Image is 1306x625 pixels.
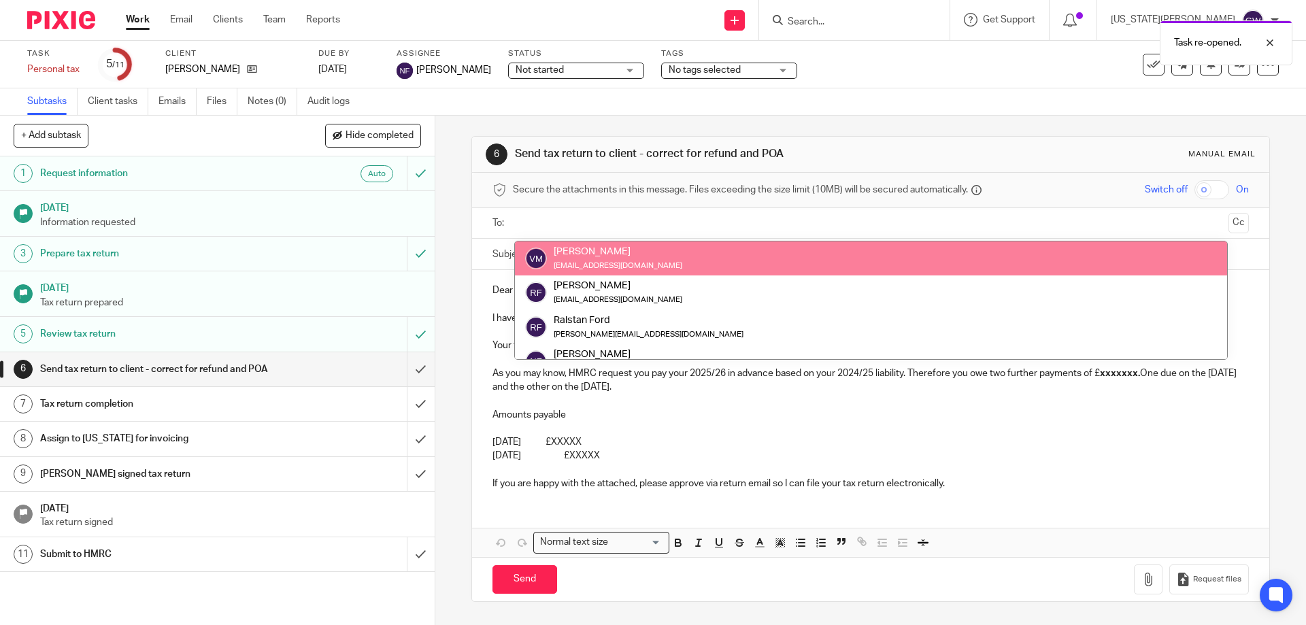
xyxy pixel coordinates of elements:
strong: xxxxxxx. [1100,369,1140,378]
div: 9 [14,464,33,484]
h1: Assign to [US_STATE] for invoicing [40,428,275,449]
p: Tax return signed [40,516,421,529]
button: Cc [1228,213,1249,233]
label: Due by [318,48,380,59]
span: Hide completed [346,131,414,141]
label: Status [508,48,644,59]
div: [PERSON_NAME] [554,245,682,258]
img: svg%3E [525,316,547,338]
p: Task re-opened. [1174,36,1241,50]
h1: Request information [40,163,275,184]
p: Information requested [40,216,421,229]
div: Manual email [1188,149,1256,160]
a: Emails [158,88,197,115]
div: [PERSON_NAME] [554,279,682,292]
p: I have the pleasure of enclosing your tax return to the [DATE]. [492,311,1248,325]
div: Search for option [533,532,669,553]
h1: Prepare tax return [40,243,275,264]
p: [DATE] £XXXXX [492,435,1248,449]
span: Secure the attachments in this message. Files exceeding the size limit (10MB) will be secured aut... [513,183,968,197]
label: Task [27,48,82,59]
small: [EMAIL_ADDRESS][DOMAIN_NAME] [554,296,682,303]
p: If you are happy with the attached, please approve via return email so I can file your tax return... [492,477,1248,490]
a: Reports [306,13,340,27]
p: Amounts payable [492,408,1248,422]
button: Hide completed [325,124,421,147]
p: [PERSON_NAME] [165,63,240,76]
span: [PERSON_NAME] [416,63,491,77]
div: 5 [106,56,124,72]
img: svg%3E [525,350,547,372]
div: 7 [14,394,33,413]
span: Switch off [1145,183,1188,197]
p: Dear Vishal [492,284,1248,297]
img: svg%3E [1242,10,1264,31]
div: Ralstan Ford [554,313,743,326]
a: Subtasks [27,88,78,115]
div: 6 [14,360,33,379]
a: Files [207,88,237,115]
div: Personal tax [27,63,82,76]
a: Client tasks [88,88,148,115]
div: [PERSON_NAME] [554,348,743,361]
img: svg%3E [525,248,547,269]
div: 11 [14,545,33,564]
h1: [DATE] [40,499,421,516]
h1: Submit to HMRC [40,544,275,564]
p: [DATE] £XXXXX [492,449,1248,462]
h1: [DATE] [40,198,421,215]
label: Assignee [397,48,491,59]
div: 6 [486,143,507,165]
span: No tags selected [669,65,741,75]
div: 5 [14,324,33,343]
button: Request files [1169,564,1248,595]
small: [EMAIL_ADDRESS][DOMAIN_NAME] [554,262,682,269]
label: To: [492,216,507,230]
span: On [1236,183,1249,197]
span: Normal text size [537,535,611,550]
span: Request files [1193,574,1241,585]
a: Notes (0) [248,88,297,115]
label: Client [165,48,301,59]
small: [PERSON_NAME][EMAIL_ADDRESS][DOMAIN_NAME] [554,331,743,338]
a: Email [170,13,192,27]
span: [DATE] [318,65,347,74]
a: Clients [213,13,243,27]
input: Send [492,565,557,594]
p: Tax return prepared [40,296,421,309]
img: svg%3E [525,282,547,303]
span: Not started [516,65,564,75]
a: Team [263,13,286,27]
div: 1 [14,164,33,183]
div: Auto [361,165,393,182]
h1: [PERSON_NAME] signed tax return [40,464,275,484]
a: Audit logs [307,88,360,115]
a: Work [126,13,150,27]
img: Pixie [27,11,95,29]
button: + Add subtask [14,124,88,147]
div: 8 [14,429,33,448]
p: As you may know, HMRC request you pay your 2025/26 in advance based on your 2024/25 liability. Th... [492,367,1248,394]
div: 3 [14,244,33,263]
img: svg%3E [397,63,413,79]
h1: Review tax return [40,324,275,344]
h1: Tax return completion [40,394,275,414]
input: Search for option [612,535,661,550]
h1: [DATE] [40,278,421,295]
p: Your tax return shows a liability of £ . [492,339,1248,352]
h1: Send tax return to client - correct for refund and POA [40,359,275,379]
small: /11 [112,61,124,69]
label: Subject: [492,248,528,261]
h1: Send tax return to client - correct for refund and POA [515,147,900,161]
